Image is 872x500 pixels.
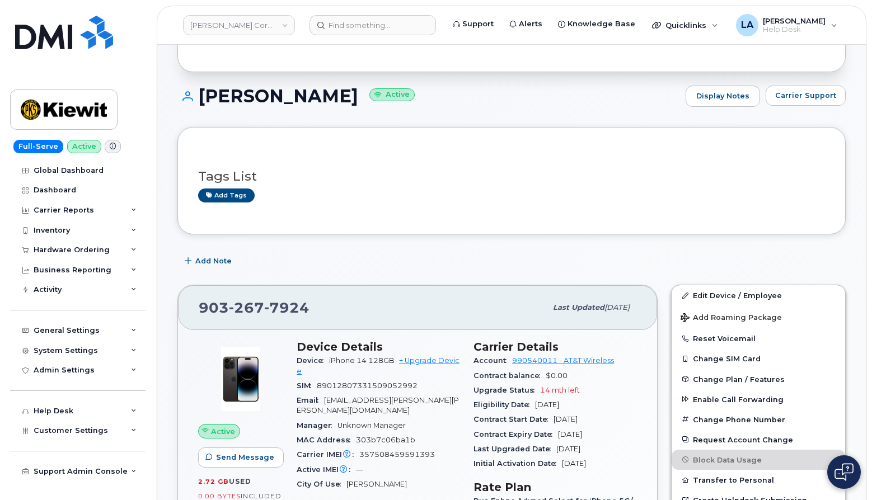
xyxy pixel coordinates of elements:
span: Help Desk [763,25,826,34]
span: 0.00 Bytes [198,492,241,500]
span: [PERSON_NAME] [763,16,826,25]
span: Upgrade Status [473,386,540,394]
span: Active [211,426,235,437]
button: Change Phone Number [672,409,845,430]
span: Eligibility Date [473,400,535,409]
span: 14 mth left [540,386,580,394]
button: Request Account Change [672,430,845,450]
span: MAC Address [297,436,356,444]
img: Open chat [835,463,854,481]
span: $0.00 [546,371,568,380]
span: Quicklinks [665,21,706,30]
span: Device [297,356,329,365]
button: Reset Voicemail [672,328,845,348]
button: Change Plan / Features [672,369,845,389]
button: Add Note [177,251,241,271]
a: + Upgrade Device [297,356,460,375]
span: Send Message [216,452,274,463]
h1: [PERSON_NAME] [177,86,680,106]
span: City Of Use [297,480,346,488]
div: Lanette Aparicio [728,14,845,36]
span: Last updated [553,303,604,312]
a: 990540011 - AT&T Wireless [512,356,614,365]
span: 903 [199,299,310,316]
button: Transfer to Personal [672,470,845,490]
span: Contract balance [473,371,546,380]
span: 7924 [264,299,310,316]
span: SIM [297,381,317,390]
span: 2.72 GB [198,478,229,485]
span: Initial Activation Date [473,459,562,468]
span: 267 [229,299,264,316]
a: Knowledge Base [550,13,643,35]
button: Enable Call Forwarding [672,389,845,409]
input: Find something... [310,15,436,35]
span: [DATE] [558,430,582,438]
span: 303b7c06ba1b [356,436,415,444]
button: Carrier Support [766,86,846,106]
span: — [356,465,363,474]
span: [DATE] [604,303,630,312]
a: Support [445,13,501,35]
span: Account [473,356,512,365]
h3: Carrier Details [473,340,637,353]
span: Manager [297,421,337,430]
span: Carrier Support [775,90,836,101]
a: Display Notes [686,86,760,107]
div: Quicklinks [644,14,726,36]
span: iPhone 14 128GB [329,356,395,365]
span: [EMAIL_ADDRESS][PERSON_NAME][PERSON_NAME][DOMAIN_NAME] [297,396,459,414]
span: used [229,477,251,485]
a: Kiewit Corporation [183,15,295,35]
a: Edit Device / Employee [672,285,845,305]
span: Last Upgraded Date [473,445,556,453]
span: Contract Start Date [473,415,554,423]
a: Alerts [501,13,550,35]
span: Enable Call Forwarding [693,395,784,403]
span: Add Note [195,256,232,266]
span: LA [741,18,753,32]
span: 89012807331509052992 [317,381,418,390]
span: Knowledge Base [568,18,635,30]
button: Send Message [198,447,284,468]
span: 357508459591393 [359,450,435,459]
button: Block Data Usage [672,450,845,470]
span: Active IMEI [297,465,356,474]
small: Active [369,88,415,101]
h3: Tags List [198,169,825,183]
span: Support [462,18,494,30]
span: [DATE] [556,445,580,453]
img: image20231002-3703462-njx0qo.jpeg [207,346,274,413]
h3: Device Details [297,340,460,353]
span: [DATE] [535,400,559,409]
span: [DATE] [562,459,586,468]
span: Unknown Manager [337,421,406,430]
span: Contract Expiry Date [473,430,558,438]
span: Email [297,396,324,404]
button: Add Roaming Package [672,305,845,328]
a: Add tags [198,188,255,202]
span: Carrier IMEI [297,450,359,459]
button: Change SIM Card [672,348,845,369]
span: [DATE] [554,415,578,423]
span: [PERSON_NAME] [346,480,407,488]
h3: Rate Plan [473,480,637,494]
span: Change Plan / Features [693,375,785,383]
span: Alerts [519,18,542,30]
span: Add Roaming Package [681,313,782,324]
